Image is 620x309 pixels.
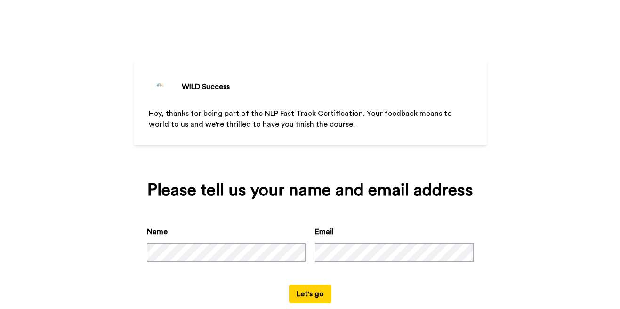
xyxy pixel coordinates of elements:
label: Email [315,226,334,237]
div: Please tell us your name and email address [147,181,474,200]
label: Name [147,226,168,237]
span: Hey, thanks for being part of the NLP Fast Track Certification. Your feedback means to world to u... [149,110,454,128]
button: Let's go [289,285,331,303]
div: WILD Success [182,81,230,92]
